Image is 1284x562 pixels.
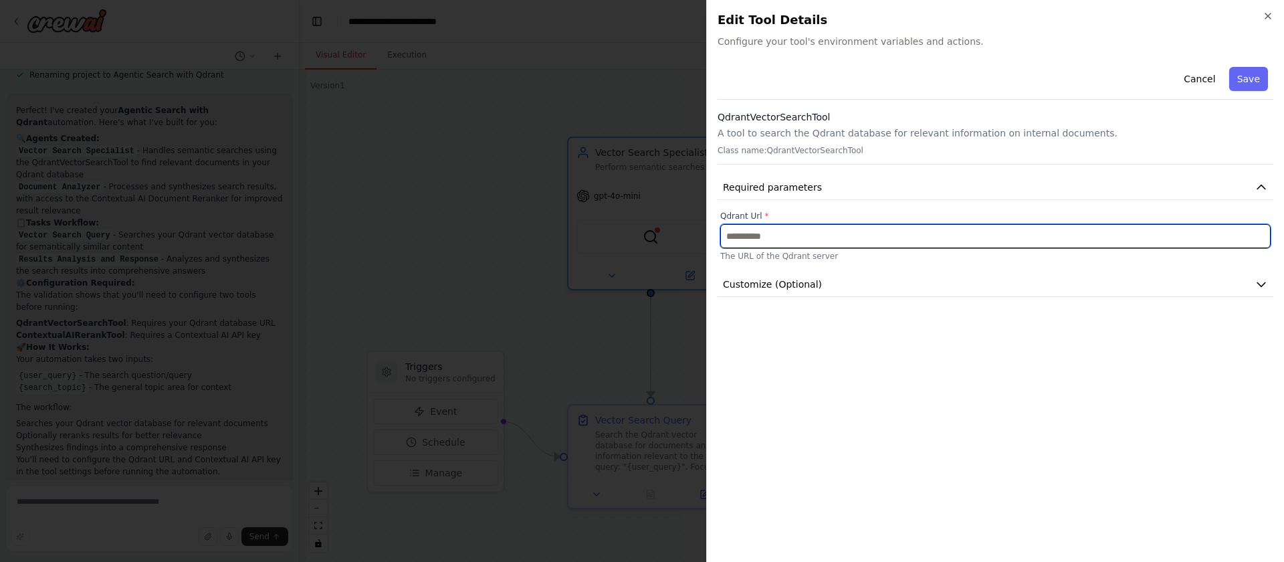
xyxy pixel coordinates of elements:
p: A tool to search the Qdrant database for relevant information on internal documents. [718,126,1273,140]
span: Required parameters [723,181,822,194]
p: Class name: QdrantVectorSearchTool [718,145,1273,156]
button: Save [1229,67,1268,91]
label: Qdrant Url [720,211,1271,221]
h2: Edit Tool Details [718,11,1273,29]
button: Required parameters [718,175,1273,200]
p: The URL of the Qdrant server [720,251,1271,262]
span: Configure your tool's environment variables and actions. [718,35,1273,48]
button: Cancel [1176,67,1223,91]
h3: QdrantVectorSearchTool [718,110,1273,124]
span: Customize (Optional) [723,278,822,291]
button: Customize (Optional) [718,272,1273,297]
